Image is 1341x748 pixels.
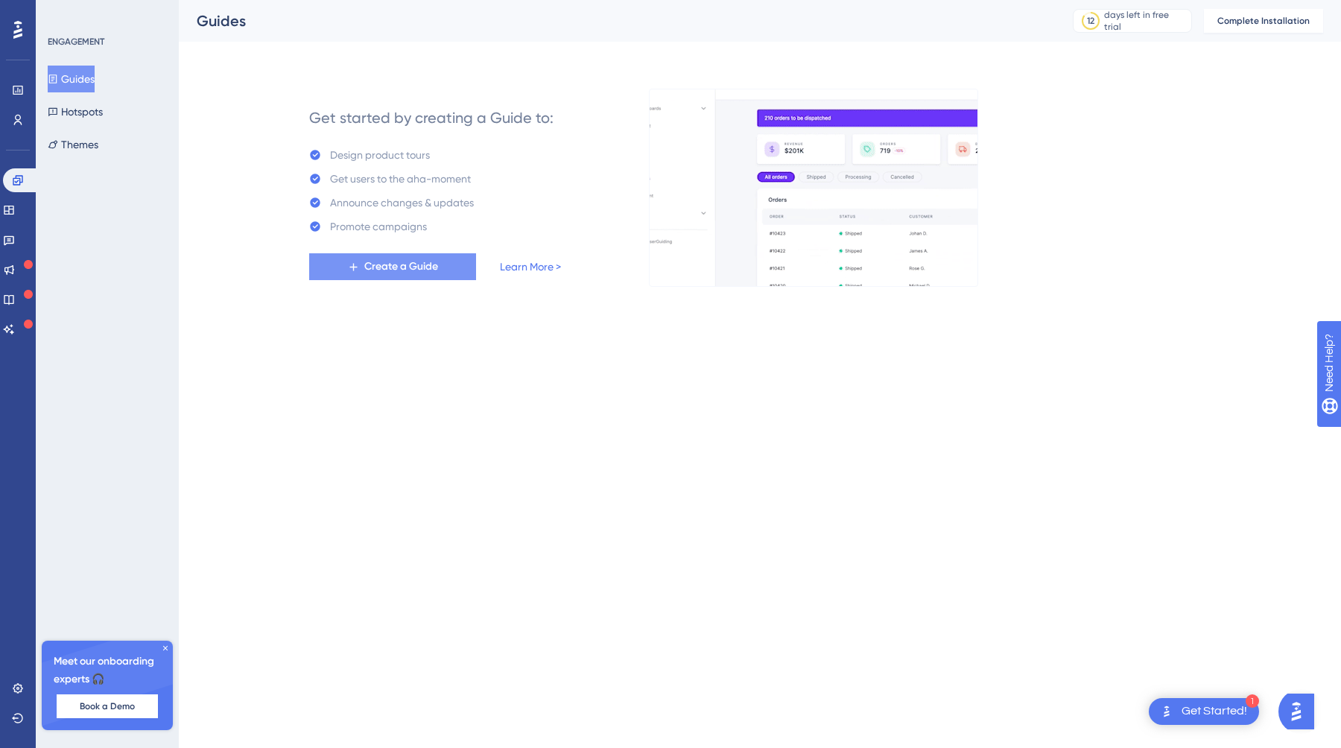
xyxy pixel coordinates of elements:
button: Complete Installation [1204,9,1323,33]
img: 21a29cd0e06a8f1d91b8bced9f6e1c06.gif [649,89,978,287]
div: Get users to the aha-moment [330,170,471,188]
div: Design product tours [330,146,430,164]
a: Learn More > [500,258,561,276]
div: Guides [197,10,1036,31]
div: 12 [1087,15,1094,27]
div: 1 [1246,694,1259,708]
button: Guides [48,66,95,92]
div: days left in free trial [1104,9,1187,33]
div: Get Started! [1182,703,1247,720]
div: ENGAGEMENT [48,36,104,48]
span: Meet our onboarding experts 🎧 [54,653,161,688]
button: Themes [48,131,98,158]
div: Get started by creating a Guide to: [309,107,554,128]
button: Create a Guide [309,253,476,280]
div: Announce changes & updates [330,194,474,212]
img: launcher-image-alternative-text [1158,703,1176,720]
iframe: UserGuiding AI Assistant Launcher [1278,689,1323,734]
span: Need Help? [35,4,93,22]
span: Complete Installation [1217,15,1310,27]
span: Create a Guide [364,258,438,276]
span: Book a Demo [80,700,135,712]
button: Book a Demo [57,694,158,718]
div: Promote campaigns [330,218,427,235]
button: Hotspots [48,98,103,125]
div: Open Get Started! checklist, remaining modules: 1 [1149,698,1259,725]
